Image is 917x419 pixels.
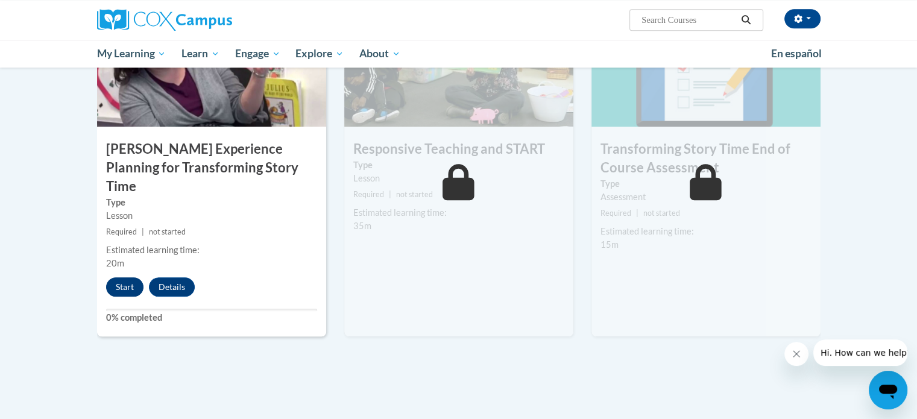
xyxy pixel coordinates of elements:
[106,227,137,236] span: Required
[295,46,344,61] span: Explore
[784,342,808,366] iframe: Close message
[600,239,619,250] span: 15m
[7,8,98,18] span: Hi. How can we help?
[97,9,326,31] a: Cox Campus
[106,277,143,297] button: Start
[600,191,811,204] div: Assessment
[353,206,564,219] div: Estimated learning time:
[96,46,166,61] span: My Learning
[344,140,573,159] h3: Responsive Teaching and START
[106,209,317,222] div: Lesson
[106,244,317,257] div: Estimated learning time:
[227,40,288,68] a: Engage
[89,40,174,68] a: My Learning
[636,209,638,218] span: |
[763,41,830,66] a: En español
[288,40,351,68] a: Explore
[600,177,811,191] label: Type
[640,13,737,27] input: Search Courses
[396,190,433,199] span: not started
[869,371,907,409] iframe: Button to launch messaging window
[353,172,564,185] div: Lesson
[389,190,391,199] span: |
[149,227,186,236] span: not started
[600,225,811,238] div: Estimated learning time:
[813,339,907,366] iframe: Message from company
[359,46,400,61] span: About
[353,190,384,199] span: Required
[174,40,227,68] a: Learn
[235,46,280,61] span: Engage
[106,311,317,324] label: 0% completed
[97,9,232,31] img: Cox Campus
[591,140,821,177] h3: Transforming Story Time End of Course Assessment
[600,209,631,218] span: Required
[97,140,326,195] h3: [PERSON_NAME] Experience Planning for Transforming Story Time
[737,13,755,27] button: Search
[106,258,124,268] span: 20m
[784,9,821,28] button: Account Settings
[643,209,680,218] span: not started
[181,46,219,61] span: Learn
[149,277,195,297] button: Details
[106,196,317,209] label: Type
[351,40,408,68] a: About
[79,40,839,68] div: Main menu
[771,47,822,60] span: En español
[353,159,564,172] label: Type
[353,221,371,231] span: 35m
[142,227,144,236] span: |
